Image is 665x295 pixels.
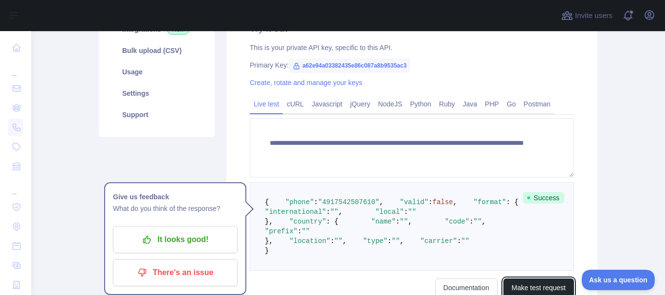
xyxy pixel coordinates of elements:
span: , [481,218,485,226]
span: "location" [289,237,330,245]
a: Support [111,104,203,125]
span: "phone" [285,198,314,206]
span: "name" [371,218,395,226]
span: "format" [474,198,506,206]
a: NodeJS [374,96,406,112]
a: Go [503,96,520,112]
a: Ruby [435,96,459,112]
span: : [314,198,318,206]
span: , [453,198,457,206]
span: "" [474,218,482,226]
span: : { [506,198,518,206]
span: "" [400,218,408,226]
span: "" [408,208,416,216]
span: Success [523,192,564,204]
a: Postman [520,96,554,112]
span: "" [461,237,469,245]
span: "" [392,237,400,245]
span: : [330,237,334,245]
button: It looks good! [113,226,238,253]
a: Create, rotate and manage your keys [250,79,362,87]
span: : [428,198,432,206]
div: Primary Key: [250,60,574,70]
span: , [400,237,404,245]
span: , [338,208,342,216]
span: { [265,198,269,206]
span: "4917542507610" [318,198,379,206]
span: "code" [445,218,469,226]
button: Invite users [559,8,614,23]
div: ... [8,177,23,196]
a: Live test [250,96,283,112]
p: It looks good! [120,231,230,248]
a: Usage [111,61,203,83]
span: } [265,247,269,255]
span: "prefix" [265,227,297,235]
a: Settings [111,83,203,104]
span: "" [302,227,310,235]
span: "" [334,237,343,245]
span: }, [265,218,273,226]
a: Bulk upload (CSV) [111,40,203,61]
iframe: Toggle Customer Support [582,270,655,290]
span: "valid" [400,198,428,206]
h1: Give us feedback [113,191,238,203]
a: jQuery [346,96,374,112]
span: : [396,218,400,226]
span: : [457,237,461,245]
a: Javascript [308,96,346,112]
a: cURL [283,96,308,112]
span: "country" [289,218,326,226]
span: : [469,218,473,226]
a: PHP [481,96,503,112]
span: a62e94a03382435e86c087a8b9535ac3 [289,58,410,73]
span: "carrier" [420,237,457,245]
p: What do you think of the response? [113,203,238,214]
span: Invite users [575,10,612,21]
span: "international" [265,208,326,216]
span: , [408,218,412,226]
span: "" [330,208,338,216]
span: : [388,237,391,245]
p: There's an issue [120,264,230,281]
span: : [297,227,301,235]
span: "local" [375,208,404,216]
span: : [404,208,408,216]
span: false [433,198,453,206]
span: "type" [363,237,388,245]
a: Java [459,96,481,112]
span: , [379,198,383,206]
span: : { [326,218,338,226]
div: This is your private API key, specific to this API. [250,43,574,52]
div: ... [8,58,23,78]
button: There's an issue [113,259,238,286]
span: }, [265,237,273,245]
span: : [326,208,330,216]
span: , [343,237,347,245]
a: Python [406,96,435,112]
